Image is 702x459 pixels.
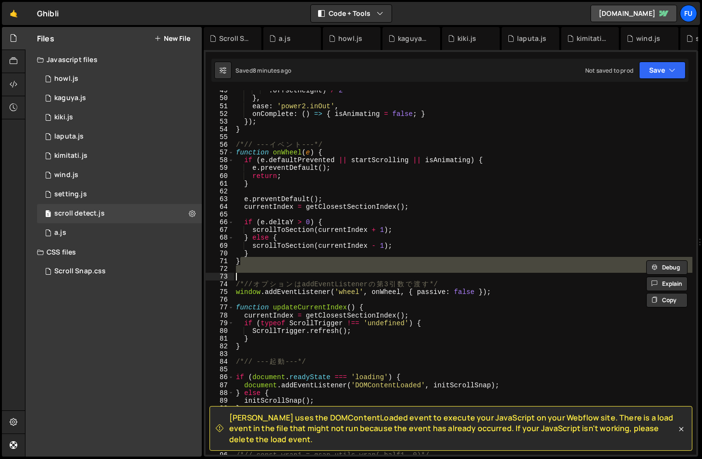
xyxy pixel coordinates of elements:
[235,66,291,75] div: Saved
[37,108,202,127] div: 17069/47031.js
[219,34,250,43] div: Scroll Snap.css
[591,5,677,22] a: [DOMAIN_NAME]
[54,171,78,179] div: wind.js
[54,94,86,102] div: kaguya.js
[206,211,234,218] div: 65
[206,420,234,428] div: 92
[206,188,234,195] div: 62
[206,343,234,350] div: 82
[206,288,234,296] div: 75
[206,133,234,141] div: 55
[206,141,234,149] div: 56
[206,382,234,389] div: 87
[37,185,202,204] div: 17069/47032.js
[45,211,51,218] span: 1
[54,152,87,160] div: kimitati.js
[206,180,234,188] div: 61
[54,190,87,199] div: setting.js
[206,350,234,358] div: 83
[206,172,234,180] div: 60
[206,373,234,381] div: 86
[457,34,476,43] div: kiki.js
[54,132,84,141] div: laputa.js
[206,273,234,280] div: 73
[206,234,234,242] div: 68
[577,34,607,43] div: kimitati.js
[206,366,234,373] div: 85
[646,277,688,291] button: Explain
[206,94,234,102] div: 50
[206,443,234,451] div: 95
[54,113,73,122] div: kiki.js
[206,397,234,405] div: 89
[206,226,234,234] div: 67
[206,296,234,304] div: 76
[206,319,234,327] div: 79
[206,149,234,156] div: 57
[206,412,234,420] div: 91
[206,327,234,335] div: 80
[25,242,202,262] div: CSS files
[206,118,234,126] div: 53
[54,75,78,83] div: howl.js
[279,34,291,43] div: a.js
[206,304,234,311] div: 77
[398,34,429,43] div: kaguya.js
[206,405,234,412] div: 90
[206,335,234,343] div: 81
[206,250,234,257] div: 70
[25,50,202,69] div: Javascript files
[206,312,234,319] div: 78
[154,35,190,42] button: New File
[206,428,234,435] div: 93
[37,89,202,108] div: 17069/47030.js
[680,5,697,22] a: Fu
[229,412,677,445] span: [PERSON_NAME] uses the DOMContentLoaded event to execute your JavaScript on your Webflow site. Th...
[206,218,234,226] div: 66
[37,8,59,19] div: Ghibli
[37,204,202,223] div: 17069/47023.js
[206,257,234,265] div: 71
[37,33,54,44] h2: Files
[206,435,234,443] div: 94
[253,66,291,75] div: 8 minutes ago
[206,265,234,273] div: 72
[206,451,234,459] div: 96
[206,358,234,366] div: 84
[585,66,633,75] div: Not saved to prod
[206,164,234,172] div: 59
[37,127,202,146] div: 17069/47028.js
[206,102,234,110] div: 51
[37,166,202,185] div: 17069/47026.js
[636,34,660,43] div: wind.js
[206,110,234,118] div: 52
[517,34,546,43] div: laputa.js
[54,229,66,237] div: a.js
[639,62,686,79] button: Save
[206,195,234,203] div: 63
[2,2,25,25] a: 🤙
[646,260,688,275] button: Debug
[37,223,202,242] div: 17069/47065.js
[206,203,234,211] div: 64
[338,34,362,43] div: howl.js
[206,242,234,250] div: 69
[54,209,105,218] div: scroll detect.js
[37,146,202,166] div: 17069/46978.js
[646,293,688,307] button: Copy
[206,87,234,94] div: 49
[54,267,106,276] div: Scroll Snap.css
[206,280,234,288] div: 74
[37,69,202,89] div: 17069/47029.js
[206,389,234,397] div: 88
[206,126,234,133] div: 54
[37,262,202,281] div: 17069/46980.css
[311,5,392,22] button: Code + Tools
[206,156,234,164] div: 58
